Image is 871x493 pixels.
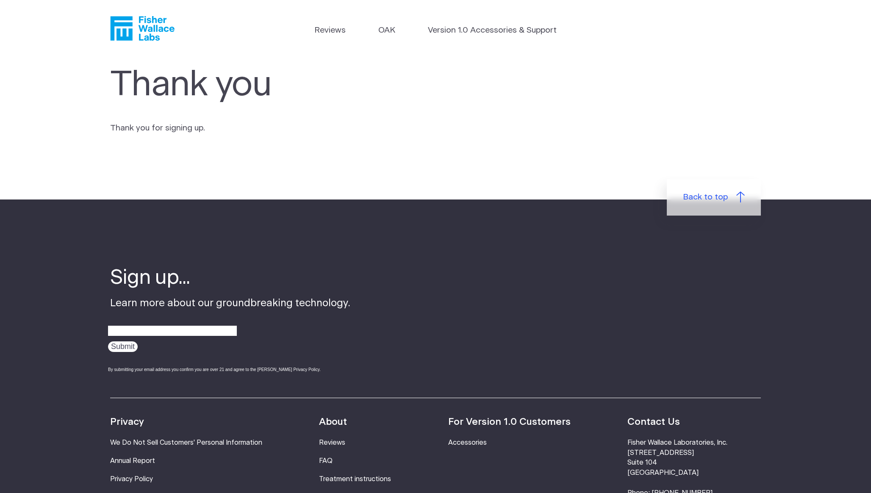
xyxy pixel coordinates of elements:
a: Treatment instructions [319,476,391,482]
a: Reviews [314,25,346,37]
a: Privacy Policy [110,476,153,482]
a: Accessories [448,439,487,446]
input: Submit [108,341,138,352]
a: Reviews [319,439,345,446]
a: Fisher Wallace [110,16,175,41]
a: We Do Not Sell Customers' Personal Information [110,439,262,446]
strong: For Version 1.0 Customers [448,417,571,427]
strong: Privacy [110,417,144,427]
a: Version 1.0 Accessories & Support [428,25,557,37]
strong: About [319,417,347,427]
div: By submitting your email address you confirm you are over 21 and agree to the [PERSON_NAME] Priva... [108,366,350,373]
a: FAQ [319,457,333,464]
a: OAK [378,25,395,37]
h1: Thank you [110,65,476,105]
strong: Contact Us [627,417,680,427]
a: Back to top [667,179,761,216]
h4: Sign up... [110,265,350,292]
span: Thank you for signing up. [110,124,205,132]
div: Learn more about our groundbreaking technology. [110,265,350,381]
span: Back to top [683,191,728,204]
a: Annual Report [110,457,155,464]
